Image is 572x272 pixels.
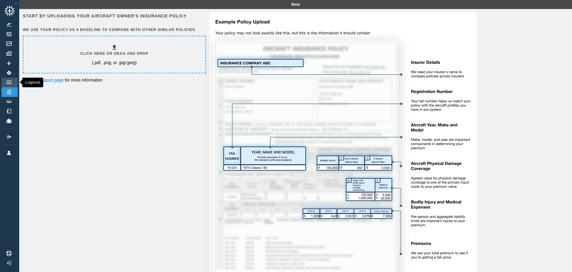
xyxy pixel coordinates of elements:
[23,77,205,83] p: Visit our for more information
[39,78,64,82] a: support page
[23,13,205,19] h6: Start by uploading your aircraft owner's insurance policy
[80,51,148,57] h6: Click here or drag and drop
[92,60,137,66] p: (.pdf, .png, or .jpg/.jpeg)
[23,27,205,33] h6: We use your policy as a baseline to compare with other similar policies.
